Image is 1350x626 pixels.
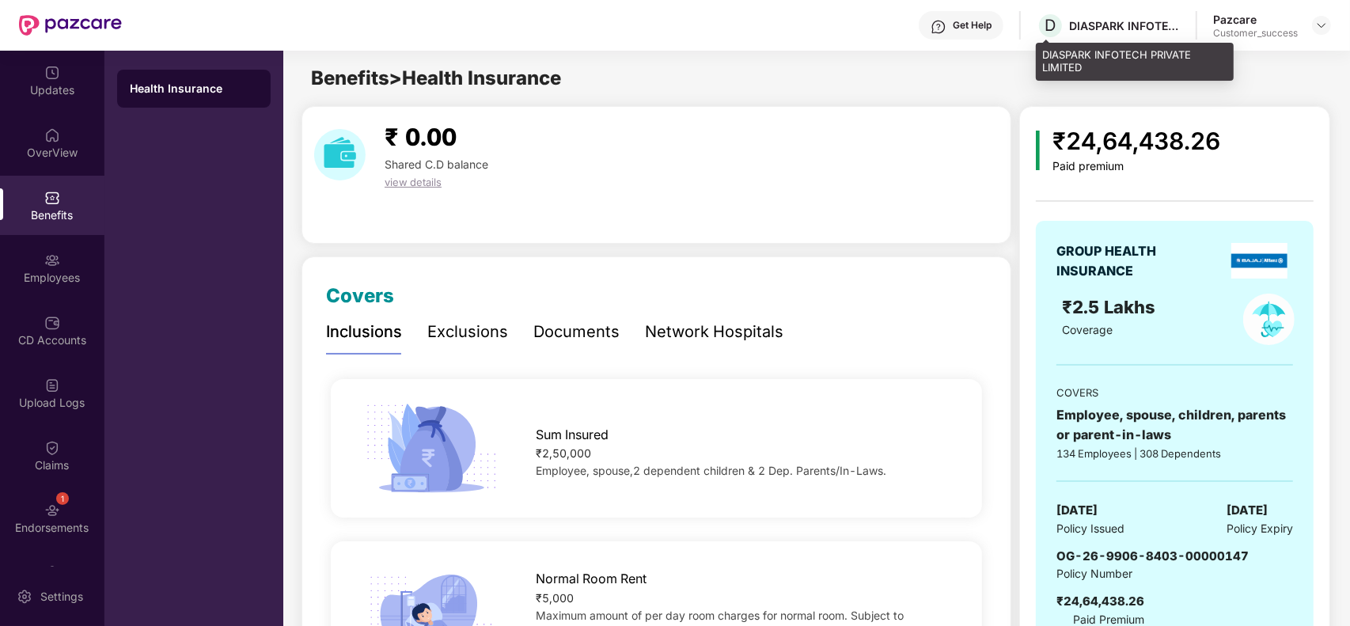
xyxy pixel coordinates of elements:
img: svg+xml;base64,PHN2ZyBpZD0iRHJvcGRvd24tMzJ4MzIiIHhtbG5zPSJodHRwOi8vd3d3LnczLm9yZy8yMDAwL3N2ZyIgd2... [1315,19,1328,32]
img: New Pazcare Logo [19,15,122,36]
div: Customer_success [1213,27,1298,40]
span: D [1045,16,1056,35]
div: DIASPARK INFOTECH PRIVATE LIMITED [1036,43,1234,80]
div: Pazcare [1213,12,1298,27]
div: DIASPARK INFOTECH PRIVATE LIMITED [1069,18,1180,33]
img: svg+xml;base64,PHN2ZyBpZD0iSGVscC0zMngzMiIgeG1sbnM9Imh0dHA6Ly93d3cudzMub3JnLzIwMDAvc3ZnIiB3aWR0aD... [931,19,946,35]
div: Get Help [953,19,992,32]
